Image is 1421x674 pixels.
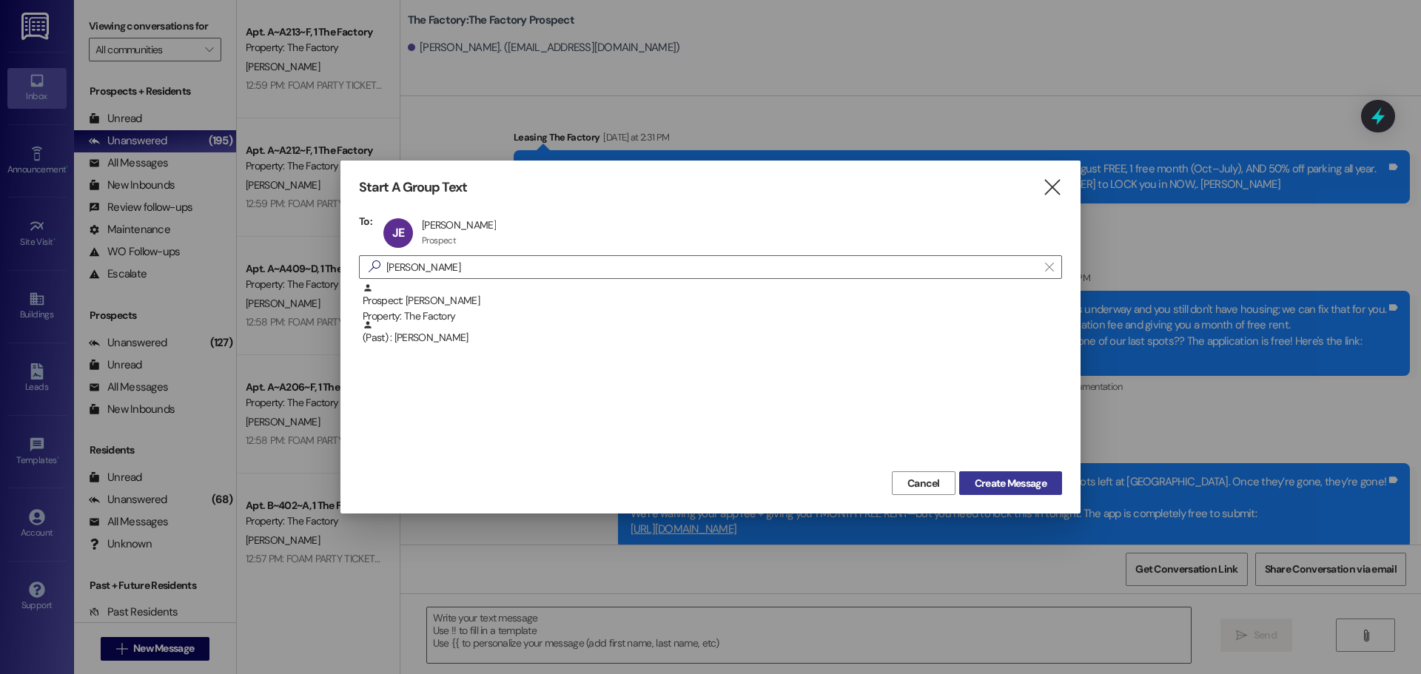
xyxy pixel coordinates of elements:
button: Create Message [959,471,1062,495]
i:  [363,259,386,274]
span: JE [392,225,404,240]
div: Property: The Factory [363,309,1062,324]
i:  [1042,180,1062,195]
div: Prospect [422,235,456,246]
button: Cancel [892,471,955,495]
div: (Past) : [PERSON_NAME] [359,320,1062,357]
div: Prospect: [PERSON_NAME]Property: The Factory [359,283,1062,320]
button: Clear text [1038,256,1061,278]
i:  [1045,261,1053,273]
h3: To: [359,215,372,228]
span: Create Message [975,476,1047,491]
div: [PERSON_NAME] [422,218,496,232]
input: Search for any contact or apartment [386,257,1038,277]
div: (Past) : [PERSON_NAME] [363,320,1062,346]
span: Cancel [907,476,940,491]
div: Prospect: [PERSON_NAME] [363,283,1062,325]
h3: Start A Group Text [359,179,467,196]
